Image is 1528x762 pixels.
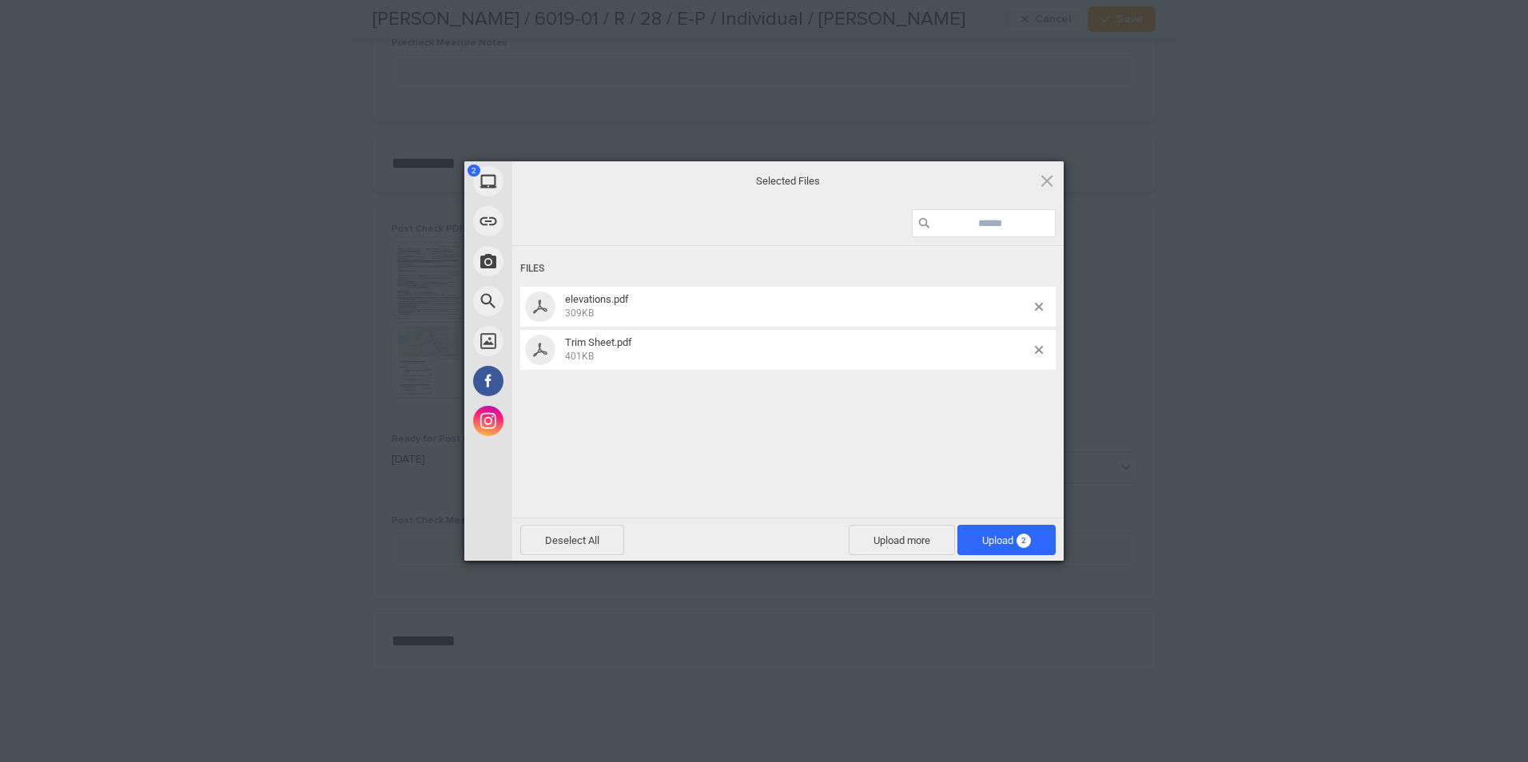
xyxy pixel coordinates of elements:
div: Instagram [464,401,656,441]
span: 2 [1017,534,1031,548]
span: 309KB [565,308,594,319]
span: Click here or hit ESC to close picker [1038,172,1056,189]
div: Files [520,254,1056,284]
span: 401KB [565,351,594,362]
span: 2 [468,165,480,177]
span: Trim Sheet.pdf [565,336,632,348]
div: Unsplash [464,321,656,361]
span: Selected Files [628,174,948,189]
div: Web Search [464,281,656,321]
span: Upload more [849,525,955,555]
div: My Device [464,161,656,201]
span: Trim Sheet.pdf [560,336,1035,363]
span: Deselect All [520,525,624,555]
span: elevations.pdf [560,293,1035,319]
div: Facebook [464,361,656,401]
div: Link (URL) [464,201,656,241]
span: Upload [982,534,1031,546]
span: elevations.pdf [565,293,629,305]
div: Take Photo [464,241,656,281]
span: Upload [957,525,1056,555]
